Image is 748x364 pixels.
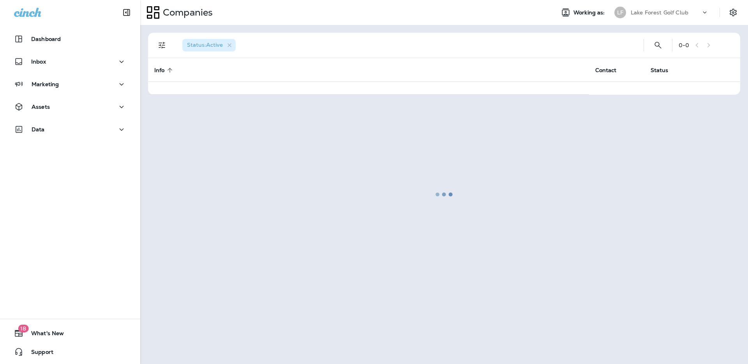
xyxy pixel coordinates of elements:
span: Support [23,349,53,358]
button: Assets [8,99,132,115]
p: Dashboard [31,36,61,42]
button: Collapse Sidebar [116,5,138,20]
p: Companies [160,7,213,18]
p: Marketing [32,81,59,87]
div: LF [614,7,626,18]
span: What's New [23,330,64,339]
span: Working as: [573,9,607,16]
button: Support [8,344,132,360]
button: Data [8,122,132,137]
p: Assets [32,104,50,110]
p: Inbox [31,58,46,65]
span: 18 [18,325,28,332]
p: Lake Forest Golf Club [631,9,688,16]
button: Dashboard [8,31,132,47]
p: Data [32,126,45,133]
button: Marketing [8,76,132,92]
button: Inbox [8,54,132,69]
button: 18What's New [8,325,132,341]
button: Settings [726,5,740,19]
